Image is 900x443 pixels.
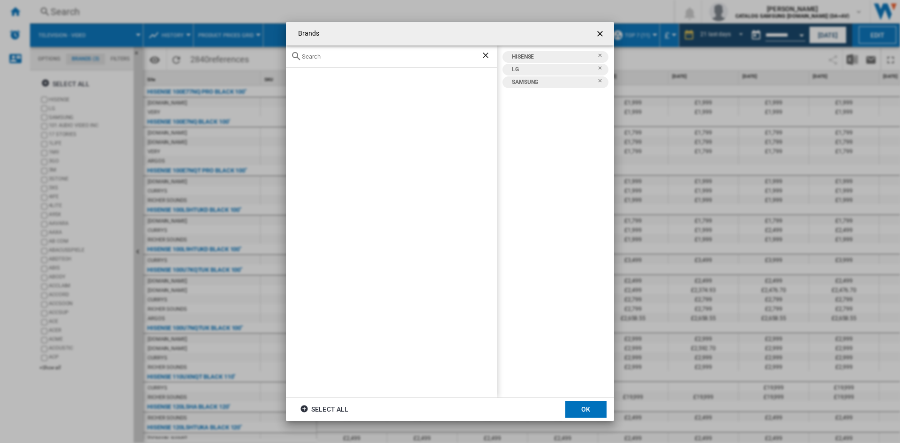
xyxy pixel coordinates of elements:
[597,78,608,89] ng-md-icon: Remove
[293,29,320,38] h4: Brands
[597,65,608,76] ng-md-icon: Remove
[597,53,608,64] ng-md-icon: Remove
[302,53,481,60] input: Search
[592,24,610,43] button: getI18NText('BUTTONS.CLOSE_DIALOG')
[507,51,597,63] div: HISENSE
[297,401,351,418] button: Select all
[595,29,607,40] ng-md-icon: getI18NText('BUTTONS.CLOSE_DIALOG')
[481,51,492,62] ng-md-icon: Clear search
[507,64,597,75] div: LG
[507,76,597,88] div: SAMSUNG
[565,401,607,418] button: OK
[300,401,348,418] div: Select all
